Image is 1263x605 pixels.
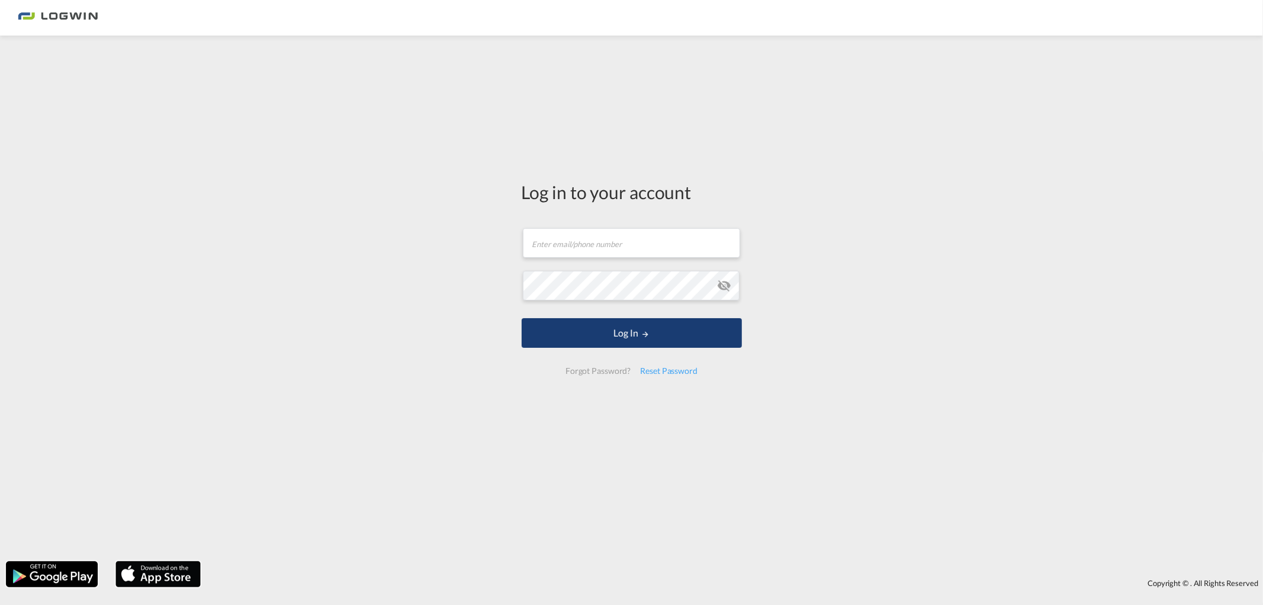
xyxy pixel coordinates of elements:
[5,560,99,588] img: google.png
[717,279,731,293] md-icon: icon-eye-off
[207,573,1263,593] div: Copyright © . All Rights Reserved
[114,560,202,588] img: apple.png
[523,228,740,258] input: Enter email/phone number
[522,318,742,348] button: LOGIN
[18,5,98,31] img: 2761ae10d95411efa20a1f5e0282d2d7.png
[561,360,635,382] div: Forgot Password?
[522,180,742,204] div: Log in to your account
[635,360,702,382] div: Reset Password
